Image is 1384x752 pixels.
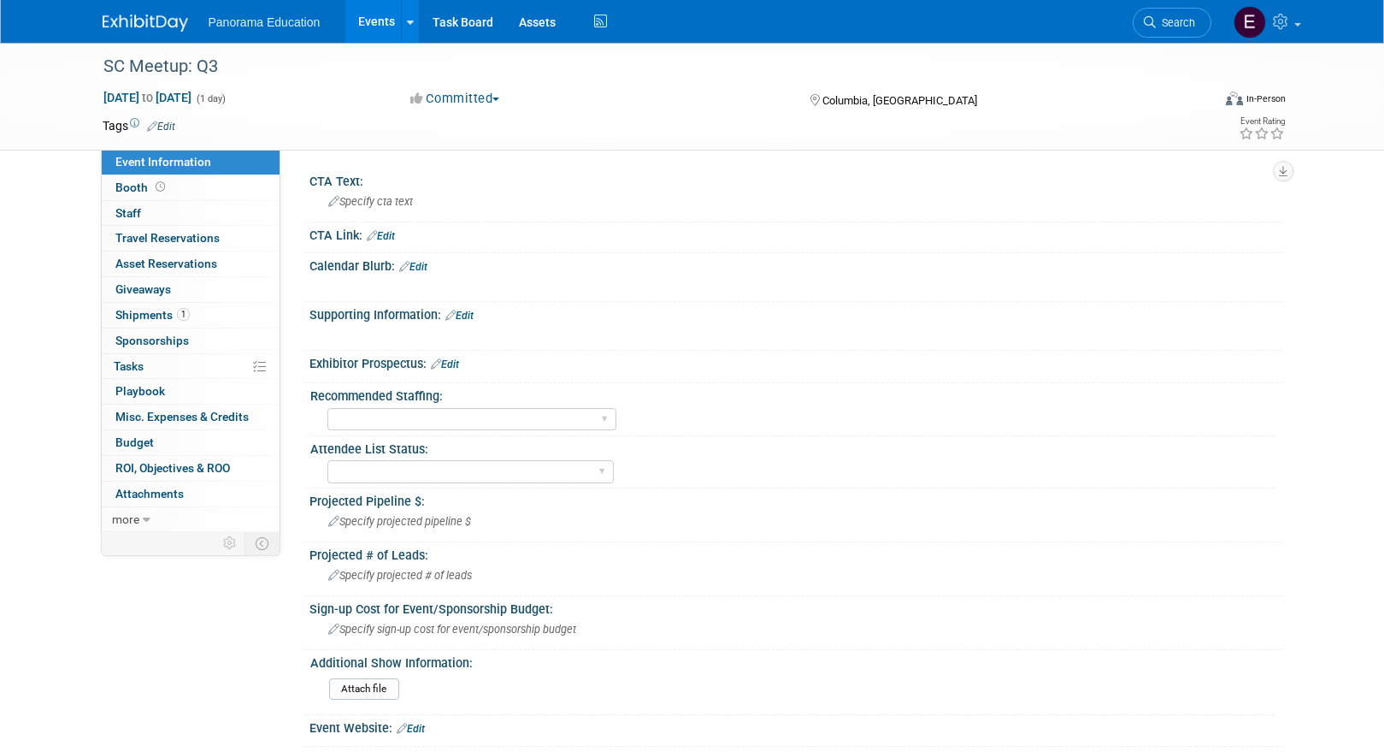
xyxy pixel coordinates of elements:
[309,169,1282,190] div: CTA Text:
[97,51,1186,82] div: SC Meetup: Q3
[822,94,977,107] span: Columbia, [GEOGRAPHIC_DATA]
[328,195,413,208] span: Specify cta text
[397,723,425,735] a: Edit
[1239,117,1285,126] div: Event Rating
[102,150,280,175] a: Event Information
[215,532,245,554] td: Personalize Event Tab Strip
[431,358,459,370] a: Edit
[103,15,188,32] img: ExhibitDay
[310,436,1275,458] div: Attendee List Status:
[102,430,280,455] a: Budget
[115,334,189,347] span: Sponsorships
[115,282,171,296] span: Giveaways
[114,359,144,373] span: Tasks
[309,489,1282,510] div: Projected Pipeline $:
[1133,8,1211,38] a: Search
[328,623,576,636] span: Specify sign-up cost for event/sponsorship budget
[328,569,472,582] span: Specify projected # of leads
[309,302,1282,324] div: Supporting Information:
[309,253,1282,275] div: Calendar Blurb:
[309,596,1282,618] div: Sign-up Cost for Event/Sponsorship Budget:
[102,252,280,276] a: Asset Reservations
[115,384,165,398] span: Playbook
[115,181,168,194] span: Booth
[102,507,280,532] a: more
[399,261,427,273] a: Edit
[102,175,280,200] a: Booth
[309,542,1282,564] div: Projected # of Leads:
[102,456,280,481] a: ROI, Objectives & ROO
[1226,92,1243,105] img: Format-Inperson.png
[1234,6,1266,38] img: External Events Calendar
[367,230,395,242] a: Edit
[244,532,280,554] td: Toggle Event Tabs
[147,121,175,133] a: Edit
[102,329,280,353] a: Sponsorships
[1156,16,1195,29] span: Search
[102,379,280,404] a: Playbook
[112,512,139,526] span: more
[102,405,280,429] a: Misc. Expenses & Credits
[177,308,190,321] span: 1
[115,231,220,245] span: Travel Reservations
[404,90,506,108] button: Committed
[1110,89,1287,115] div: Event Format
[102,482,280,506] a: Attachments
[115,487,184,500] span: Attachments
[102,277,280,302] a: Giveaways
[328,515,471,528] span: Specify projected pipeline $
[115,206,141,220] span: Staff
[195,93,226,104] span: (1 day)
[115,155,211,169] span: Event Information
[115,410,249,423] span: Misc. Expenses & Credits
[139,91,156,104] span: to
[102,354,280,379] a: Tasks
[103,117,175,134] td: Tags
[152,181,168,193] span: Booth not reserved yet
[445,310,474,322] a: Edit
[209,15,321,29] span: Panorama Education
[310,650,1275,672] div: Additional Show Information:
[115,461,230,475] span: ROI, Objectives & ROO
[102,303,280,328] a: Shipments1
[309,222,1282,245] div: CTA Link:
[309,351,1282,373] div: Exhibitor Prospectus:
[103,90,192,105] span: [DATE] [DATE]
[115,308,190,322] span: Shipments
[115,257,217,270] span: Asset Reservations
[309,715,1282,737] div: Event Website:
[115,435,154,449] span: Budget
[1246,92,1286,105] div: In-Person
[102,226,280,251] a: Travel Reservations
[310,383,1275,405] div: Recommended Staffing:
[102,201,280,226] a: Staff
